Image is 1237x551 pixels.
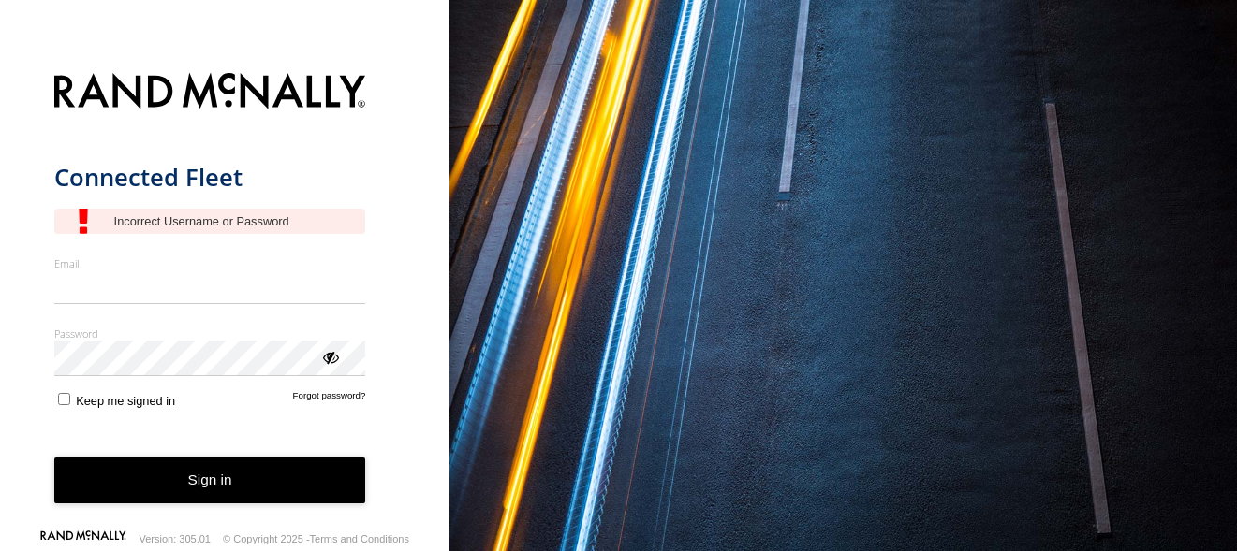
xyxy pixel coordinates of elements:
label: Email [54,256,366,270]
input: Keep me signed in [58,393,70,405]
span: Keep me signed in [76,394,175,408]
a: Terms and Conditions [310,533,409,544]
h1: Connected Fleet [54,162,366,193]
a: Visit our Website [40,530,126,549]
form: main [54,62,396,533]
label: Password [54,326,366,341]
img: Rand McNally [54,69,366,117]
div: © Copyright 2025 - [223,533,409,544]
a: Forgot password? [293,390,366,408]
div: Version: 305.01 [140,533,211,544]
div: ViewPassword [320,347,339,366]
button: Sign in [54,457,366,503]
